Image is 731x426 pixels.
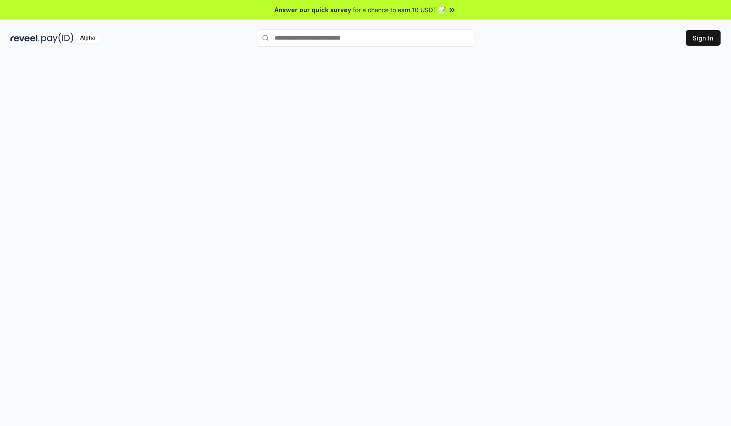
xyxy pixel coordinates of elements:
[275,5,351,14] span: Answer our quick survey
[353,5,446,14] span: for a chance to earn 10 USDT 📝
[10,33,40,44] img: reveel_dark
[75,33,100,44] div: Alpha
[686,30,721,46] button: Sign In
[41,33,74,44] img: pay_id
